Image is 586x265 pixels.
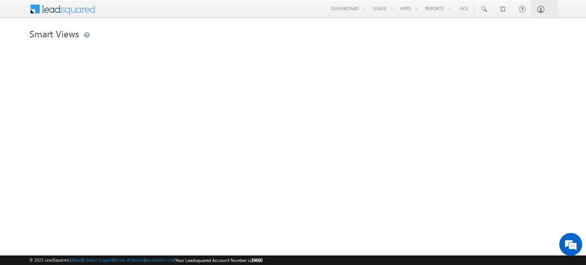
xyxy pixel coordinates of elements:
[114,257,144,262] a: Terms of Service
[29,257,262,264] span: © 2025 LeadSquared | | | | |
[83,257,113,262] a: Contact Support
[29,27,79,40] span: Smart Views
[251,257,262,263] span: 39660
[71,257,82,262] a: About
[175,257,262,263] span: Your Leadsquared Account Number is
[145,257,174,262] a: Acceptable Use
